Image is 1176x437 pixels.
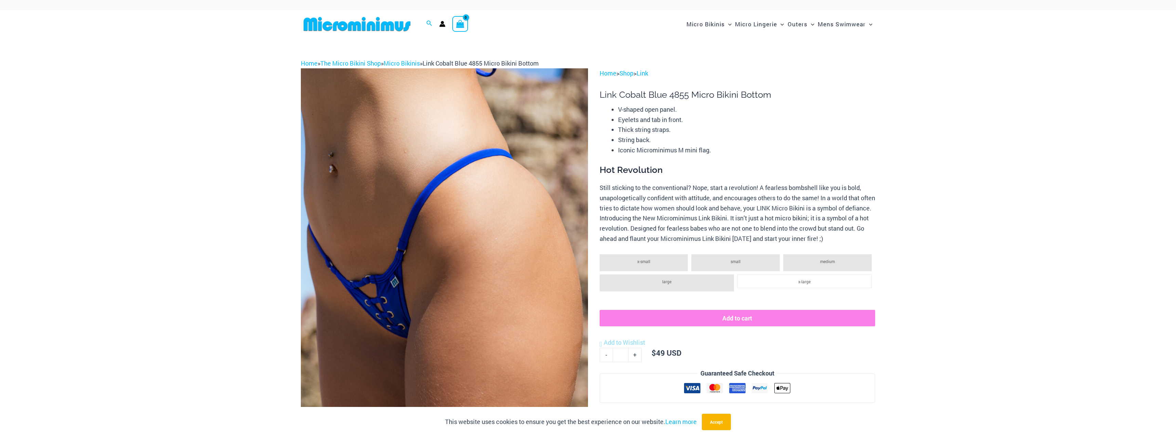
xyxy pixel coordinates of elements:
li: Thick string straps. [618,125,875,135]
a: Micro LingerieMenu ToggleMenu Toggle [733,14,786,35]
span: x-small [637,259,650,264]
bdi: 49 USD [652,348,681,358]
li: Iconic Microminimus M mini flag. [618,145,875,155]
a: Link [637,69,648,77]
h3: Hot Revolution [600,164,875,176]
span: Menu Toggle [777,15,784,33]
span: Micro Bikinis [686,15,725,33]
img: MM SHOP LOGO FLAT [301,16,413,32]
a: Home [600,69,616,77]
span: Add to Wishlist [604,338,645,346]
span: medium [820,259,835,264]
a: Learn more [665,418,697,426]
a: Account icon link [439,21,445,27]
span: Micro Lingerie [735,15,777,33]
span: small [731,259,740,264]
a: Micro Bikinis [384,59,420,67]
a: View Shopping Cart, empty [452,16,468,32]
li: medium [783,254,872,271]
a: OutersMenu ToggleMenu Toggle [786,14,816,35]
span: Link Cobalt Blue 4855 Micro Bikini Bottom [423,59,539,67]
li: V-shaped open panel. [618,105,875,115]
input: Product quantity [613,348,629,362]
a: Home [301,59,318,67]
li: String back. [618,135,875,145]
li: small [691,254,780,271]
a: + [629,348,642,362]
li: x-large [737,274,872,288]
a: Mens SwimwearMenu ToggleMenu Toggle [816,14,874,35]
nav: Site Navigation [684,13,875,36]
span: Menu Toggle [866,15,872,33]
li: Eyelets and tab in front. [618,115,875,125]
button: Add to cart [600,310,875,326]
p: This website uses cookies to ensure you get the best experience on our website. [445,417,697,427]
a: The Micro Bikini Shop [320,59,381,67]
span: Menu Toggle [725,15,732,33]
span: Mens Swimwear [818,15,866,33]
span: $ [652,348,656,358]
legend: Guaranteed Safe Checkout [698,368,777,379]
p: > > [600,68,875,79]
span: large [662,279,671,284]
a: Add to Wishlist [600,338,645,348]
span: x-large [798,279,811,284]
p: Still sticking to the conventional? Nope, start a revolution! A fearless bombshell like you is bo... [600,183,875,244]
span: » » » [301,59,539,67]
a: Micro BikinisMenu ToggleMenu Toggle [685,14,733,35]
span: Outers [788,15,807,33]
span: Menu Toggle [807,15,814,33]
h1: Link Cobalt Blue 4855 Micro Bikini Bottom [600,90,875,100]
button: Accept [702,414,731,430]
a: - [600,348,613,362]
a: Shop [619,69,633,77]
li: x-small [600,254,688,271]
li: large [600,274,734,291]
a: Search icon link [426,19,432,28]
